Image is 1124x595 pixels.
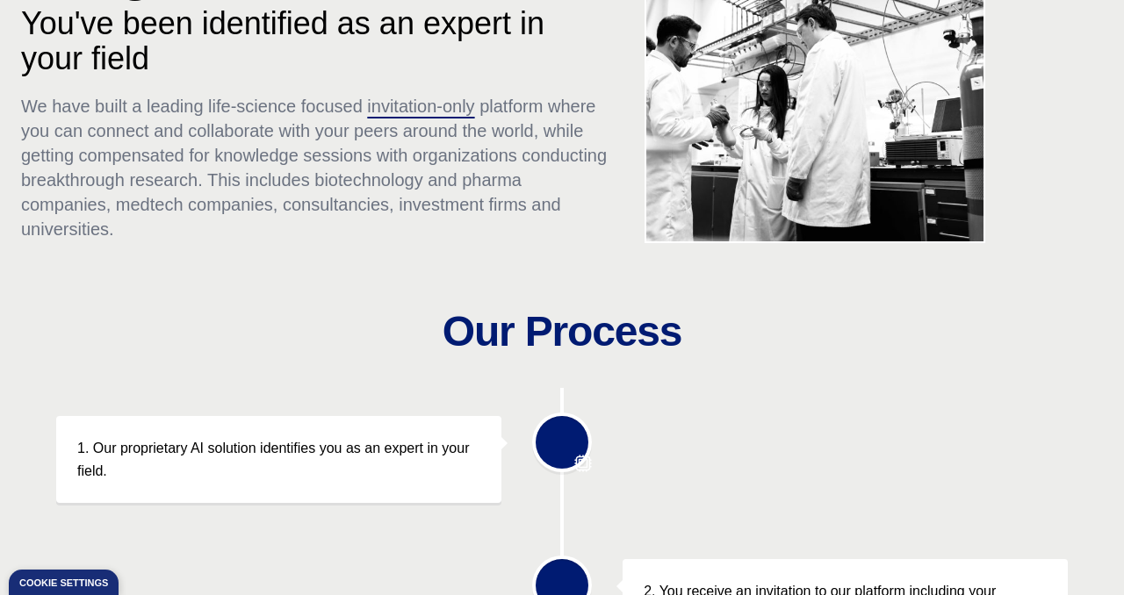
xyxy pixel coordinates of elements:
p: We have built a leading life-science focused platform where you can connect and collaborate with ... [21,94,611,241]
p: You've been identified as an expert in your field [21,6,611,76]
p: 1. Our proprietary AI solution identifies you as an expert in your field. [77,437,480,482]
div: Cookie settings [19,578,108,588]
div: Chat-widget [1036,511,1124,595]
span: invitation-only [367,97,474,116]
iframe: Chat Widget [1036,511,1124,595]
